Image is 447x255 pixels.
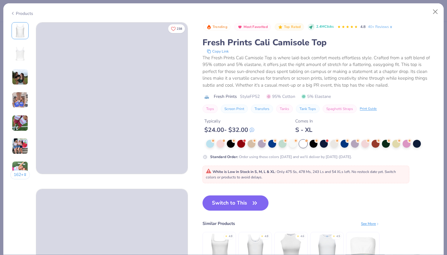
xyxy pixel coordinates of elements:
[337,22,358,32] div: 4.8 Stars
[203,220,235,227] div: Similar Products
[360,24,366,29] span: 4.8
[265,234,268,239] div: 4.8
[205,48,230,54] button: copy to clipboard
[213,25,227,29] span: Trending
[368,24,393,29] a: 40+ Reviews
[13,47,27,61] img: Back
[295,118,313,124] div: Comes In
[251,105,273,113] button: Transfers
[12,92,28,108] img: User generated content
[234,23,271,31] button: Badge Button
[244,25,268,29] span: Most Favorited
[278,25,283,29] img: Top Rated sort
[336,234,340,239] div: 4.5
[206,169,396,180] span: : Only 475 Ss, 478 Ms, 243 Ls and 54 XLs left. No restock date yet. Switch colors or products to ...
[10,10,33,17] div: Products
[221,105,248,113] button: Screen Print
[229,234,232,239] div: 4.8
[203,54,437,89] div: The Fresh Prints Cali Camisole Top is where laid-back comfort meets effortless style. Crafted fro...
[266,93,295,100] span: 95% Cotton
[225,234,227,237] div: ★
[301,93,331,100] span: 5% Elastane
[316,24,334,29] span: 2.4M Clicks
[13,23,27,38] img: Front
[284,25,301,29] span: Top Rated
[237,25,242,29] img: Most Favorited sort
[297,234,299,237] div: ★
[10,170,30,179] button: 162+
[206,25,211,29] img: Trending sort
[12,69,28,85] img: User generated content
[210,154,352,160] div: Order using these colors [DATE] and we'll deliver by [DATE]-[DATE].
[203,37,437,48] div: Fresh Prints Cali Camisole Top
[203,195,269,211] button: Switch to This
[333,234,335,237] div: ★
[295,126,313,134] div: S - XL
[296,105,320,113] button: Tank Tops
[177,27,182,30] span: 238
[210,154,238,159] strong: Standard Order :
[12,138,28,154] img: User generated content
[213,169,275,174] strong: White is Low in Stock in S, M, L & XL
[214,93,237,100] span: Fresh Prints
[276,105,293,113] button: Tanks
[361,221,379,226] div: See More
[203,95,211,99] img: brand logo
[430,6,441,18] button: Close
[203,105,218,113] button: Tops
[204,118,254,124] div: Typically
[275,23,304,31] button: Badge Button
[168,24,185,33] button: Like
[240,93,260,100] span: Style FP52
[360,106,377,112] div: Print Guide
[323,105,357,113] button: Spaghetti Straps
[300,234,304,239] div: 4.6
[204,126,254,134] div: $ 24.00 - $ 32.00
[203,23,230,31] button: Badge Button
[261,234,263,237] div: ★
[12,161,28,177] img: User generated content
[12,115,28,131] img: User generated content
